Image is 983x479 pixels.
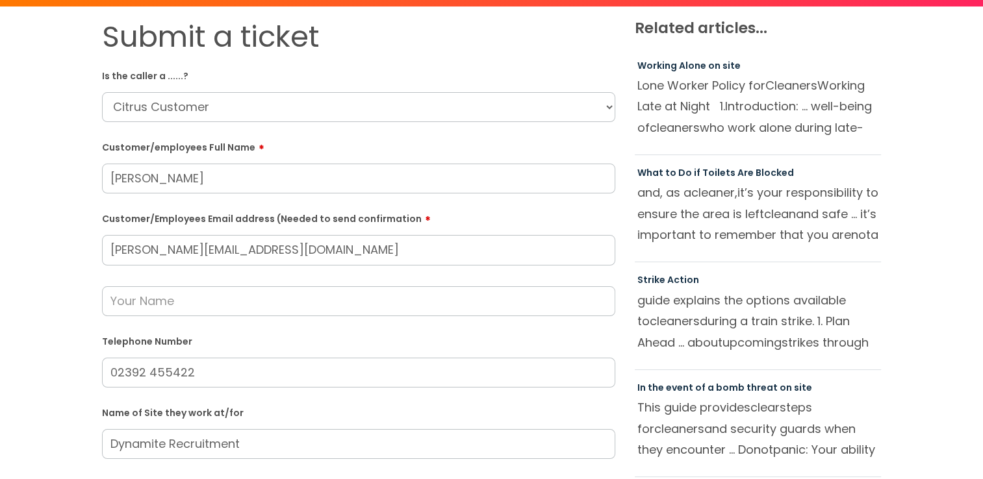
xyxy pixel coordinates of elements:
[754,441,773,458] span: not
[851,227,871,243] span: not
[691,184,737,201] span: cleaner,
[637,397,879,460] p: This guide provides steps for and security guards when they encounter ... Do panic: Your ability ...
[637,182,879,245] p: and, as a it’s your responsibility to ensure the area is left and safe ... it’s important to reme...
[102,334,615,347] label: Telephone Number
[637,273,699,286] a: Strike Action
[722,334,782,350] span: upcoming
[764,206,796,222] span: clean
[102,235,615,265] input: Email
[750,399,780,415] span: clear
[654,421,704,437] span: cleaners
[102,286,615,316] input: Your Name
[102,209,615,225] label: Customer/Employees Email address (Needed to send confirmation
[637,381,812,394] a: In the event of a bomb threat on site
[637,166,794,179] a: What to Do if Toilets Are Blocked
[635,19,882,38] h4: Related articles...
[637,59,741,72] a: Working Alone on site
[637,75,879,138] p: Lone Worker Policy for Working Late at Night 1.Introduction: ... well-being of who work alone dur...
[102,68,615,82] label: Is the caller a ......?
[102,138,615,153] label: Customer/employees Full Name
[765,77,817,93] span: Cleaners
[637,290,879,352] p: guide explains the options available to during a train strike. 1. Plan Ahead ... about strikes th...
[102,405,615,419] label: Name of Site they work at/for
[650,313,700,329] span: cleaners
[102,19,615,55] h1: Submit a ticket
[650,119,700,136] span: cleaners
